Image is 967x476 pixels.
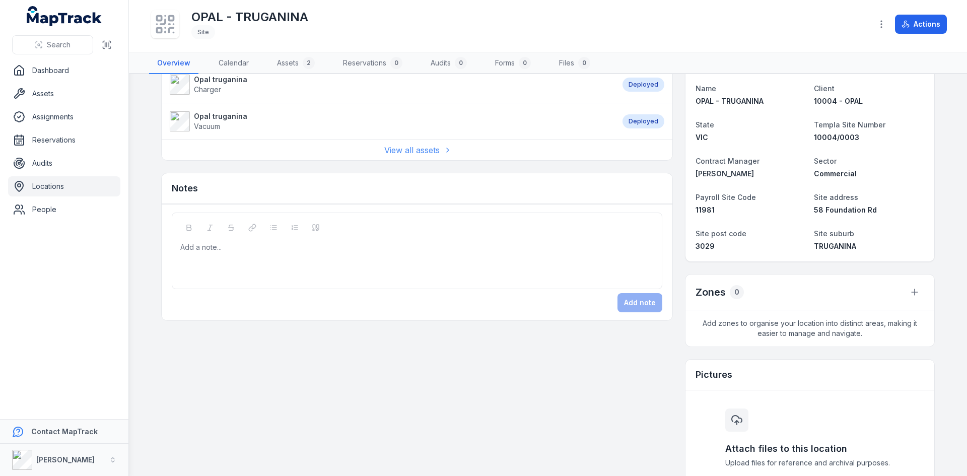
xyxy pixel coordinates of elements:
span: Contract Manager [696,157,759,165]
span: Sector [814,157,837,165]
span: Site address [814,193,858,201]
a: Assets [8,84,120,104]
span: Site post code [696,229,746,238]
a: Opal truganinaCharger [170,75,612,95]
strong: Opal truganina [194,111,247,121]
span: 11981 [696,206,715,214]
strong: [PERSON_NAME] [36,455,95,464]
span: 10004 - OPAL [814,97,863,105]
div: Deployed [623,78,664,92]
h1: OPAL - TRUGANINA [191,9,308,25]
span: Name [696,84,716,93]
span: OPAL - TRUGANINA [696,97,764,105]
a: View all assets [384,144,450,156]
div: 0 [390,57,402,69]
a: Assets2 [269,53,323,74]
a: Reservations0 [335,53,410,74]
a: Audits [8,153,120,173]
a: Reservations [8,130,120,150]
span: Add zones to organise your location into distinct areas, making it easier to manage and navigate. [685,310,934,347]
span: 58 Foundation Rd [814,206,877,214]
span: Client [814,84,835,93]
button: Actions [895,15,947,34]
div: 0 [455,57,467,69]
h2: Zones [696,285,726,299]
a: [PERSON_NAME] [696,169,806,179]
span: Charger [194,85,221,94]
div: 0 [519,57,531,69]
a: Overview [149,53,198,74]
a: Forms0 [487,53,539,74]
a: MapTrack [27,6,102,26]
span: Commercial [814,169,857,178]
a: Audits0 [423,53,475,74]
span: Upload files for reference and archival purposes. [725,458,894,468]
div: Site [191,25,215,39]
a: Assignments [8,107,120,127]
span: VIC [696,133,708,142]
div: Deployed [623,114,664,128]
h3: Attach files to this location [725,442,894,456]
span: 3029 [696,242,715,250]
div: 0 [730,285,744,299]
strong: Contact MapTrack [31,427,98,436]
span: TRUGANINA [814,242,856,250]
span: Search [47,40,71,50]
span: Payroll Site Code [696,193,756,201]
div: 0 [578,57,590,69]
span: Templa Site Number [814,120,885,129]
a: Locations [8,176,120,196]
a: Dashboard [8,60,120,81]
strong: Opal truganina [194,75,247,85]
a: Files0 [551,53,598,74]
div: 2 [303,57,315,69]
h3: Notes [172,181,198,195]
button: Search [12,35,93,54]
a: People [8,199,120,220]
a: Calendar [211,53,257,74]
a: Opal truganinaVacuum [170,111,612,131]
span: Vacuum [194,122,220,130]
h3: Pictures [696,368,732,382]
span: 10004/0003 [814,133,859,142]
span: State [696,120,714,129]
span: Site suburb [814,229,854,238]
